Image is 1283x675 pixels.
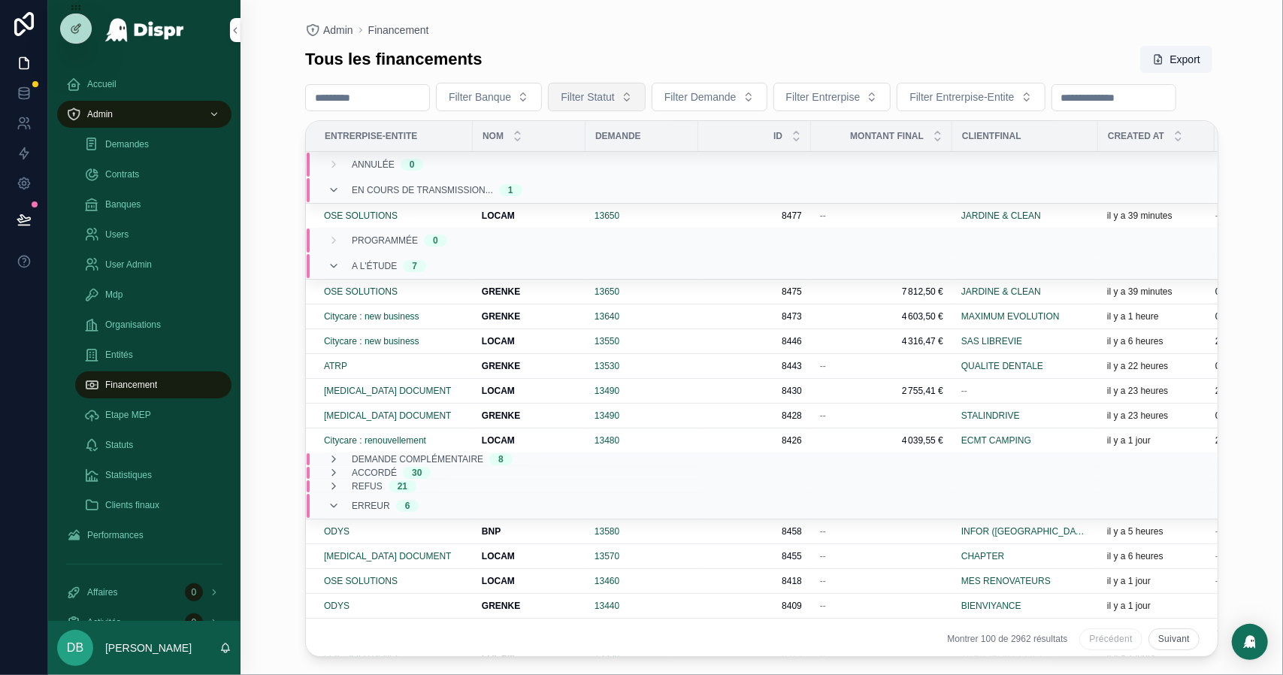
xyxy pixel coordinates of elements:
span: Montant final [850,130,924,142]
span: Etape MEP [105,409,151,421]
span: Accordé [352,467,397,479]
a: MES RENOVATEURS [961,575,1089,587]
a: JARDINE & CLEAN [961,286,1041,298]
a: [MEDICAL_DATA] DOCUMENT [324,385,452,397]
a: Admin [57,101,231,128]
p: il y a 23 heures [1107,410,1168,422]
strong: LOCAM [482,435,515,446]
div: 0 [185,583,203,601]
a: 4 603,50 € [820,310,943,322]
span: Admin [87,108,113,120]
a: ECMT CAMPING [961,434,1089,446]
a: il y a 1 jour [1107,600,1206,612]
a: 8418 [707,575,802,587]
button: Select Button [897,83,1045,111]
span: Filter Demande [664,89,737,104]
a: BIENVIYANCE [961,600,1021,612]
a: -- [820,600,943,612]
a: 13530 [595,360,619,372]
span: -- [820,525,826,537]
a: 8477 [707,210,802,222]
a: Demandes [75,131,231,158]
a: il y a 1 jour [1107,575,1206,587]
p: il y a 6 heures [1107,550,1163,562]
img: App logo [104,18,185,42]
strong: GRENKE [482,361,520,371]
a: -- [820,550,943,562]
span: 075-147234 [1215,310,1263,322]
span: Financement [105,379,157,391]
a: ODYS [324,600,349,612]
span: -- [820,410,826,422]
span: SAS LIBREVIE [961,335,1022,347]
strong: GRENKE [482,410,520,421]
a: il y a 1 jour [1107,434,1206,446]
a: 13440 [595,600,619,612]
a: -- [820,410,943,422]
div: 0 [410,159,415,171]
span: MAXIMUM EVOLUTION [961,310,1060,322]
a: Citycare : new business [324,335,464,347]
a: 13550 [595,335,689,347]
a: CHAPTER [961,550,1089,562]
span: -- [820,600,826,612]
a: OSE SOLUTIONS [324,210,398,222]
a: 13570 [595,550,619,562]
span: -- [961,385,967,397]
p: il y a 1 heure [1107,310,1159,322]
span: Filter Statut [561,89,615,104]
a: ODYS [324,600,464,612]
a: Statistiques [75,462,231,489]
span: -- [820,210,826,222]
span: Filter Entrerpise [786,89,861,104]
span: -- [820,550,826,562]
span: ECMT CAMPING [961,434,1031,446]
a: OSE SOLUTIONS [324,286,464,298]
a: Mdp [75,281,231,308]
span: [MEDICAL_DATA] DOCUMENT [324,550,452,562]
a: 8409 [707,600,802,612]
a: 2 755,41 € [820,385,943,397]
span: -- [1215,210,1221,222]
a: GRENKE [482,600,576,612]
a: Affaires0 [57,579,231,606]
a: Entités [75,341,231,368]
span: ClientFinal [962,130,1021,142]
p: il y a 1 jour [1107,434,1151,446]
a: BNP [482,525,576,537]
a: ODYS [324,525,349,537]
a: 13650 [595,210,689,222]
a: 7 812,50 € [820,286,943,298]
a: User Admin [75,251,231,278]
a: 13650 [595,286,619,298]
a: BIENVIYANCE [961,600,1089,612]
a: 8475 [707,286,802,298]
a: MAXIMUM EVOLUTION [961,310,1089,322]
span: Statistiques [105,469,152,481]
a: [MEDICAL_DATA] DOCUMENT [324,410,452,422]
a: Citycare : new business [324,310,419,322]
a: il y a 5 heures [1107,525,1206,537]
a: 13580 [595,525,689,537]
span: Created at [1108,130,1164,142]
a: 13640 [595,310,619,322]
a: 8430 [707,385,802,397]
span: Activités [87,616,121,628]
span: Entités [105,349,133,361]
button: Select Button [652,83,767,111]
a: Etape MEP [75,401,231,428]
a: STALINDRIVE [961,410,1020,422]
a: 4 316,47 € [820,335,943,347]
